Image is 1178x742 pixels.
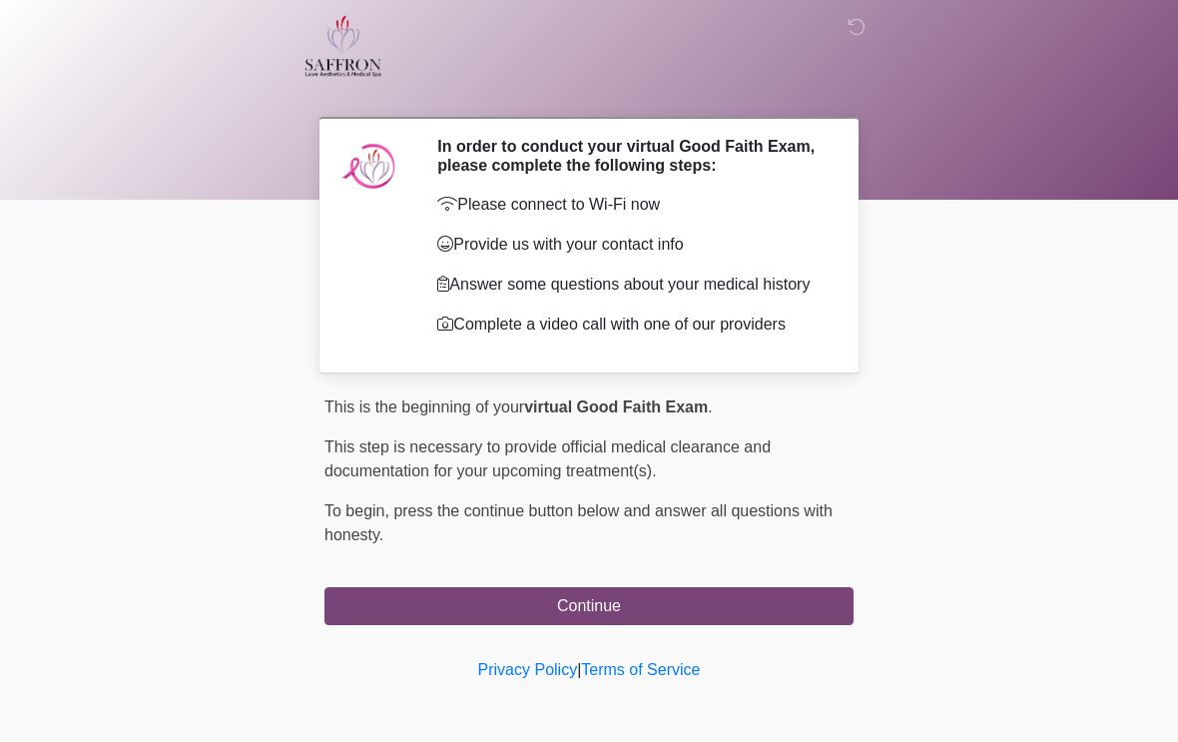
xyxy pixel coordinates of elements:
[437,137,824,175] h2: In order to conduct your virtual Good Faith Exam, please complete the following steps:
[437,313,824,337] p: Complete a video call with one of our providers
[324,587,854,625] button: Continue
[524,398,708,415] strong: virtual Good Faith Exam
[437,193,824,217] p: Please connect to Wi-Fi now
[324,398,524,415] span: This is the beginning of your
[478,661,578,678] a: Privacy Policy
[304,15,382,77] img: Saffron Laser Aesthetics and Medical Spa Logo
[324,438,771,479] span: This step is necessary to provide official medical clearance and documentation for your upcoming ...
[437,273,824,297] p: Answer some questions about your medical history
[581,661,700,678] a: Terms of Service
[324,502,833,543] span: press the continue button below and answer all questions with honesty.
[324,502,393,519] span: To begin,
[577,661,581,678] a: |
[339,137,399,197] img: Agent Avatar
[437,233,824,257] p: Provide us with your contact info
[708,398,712,415] span: .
